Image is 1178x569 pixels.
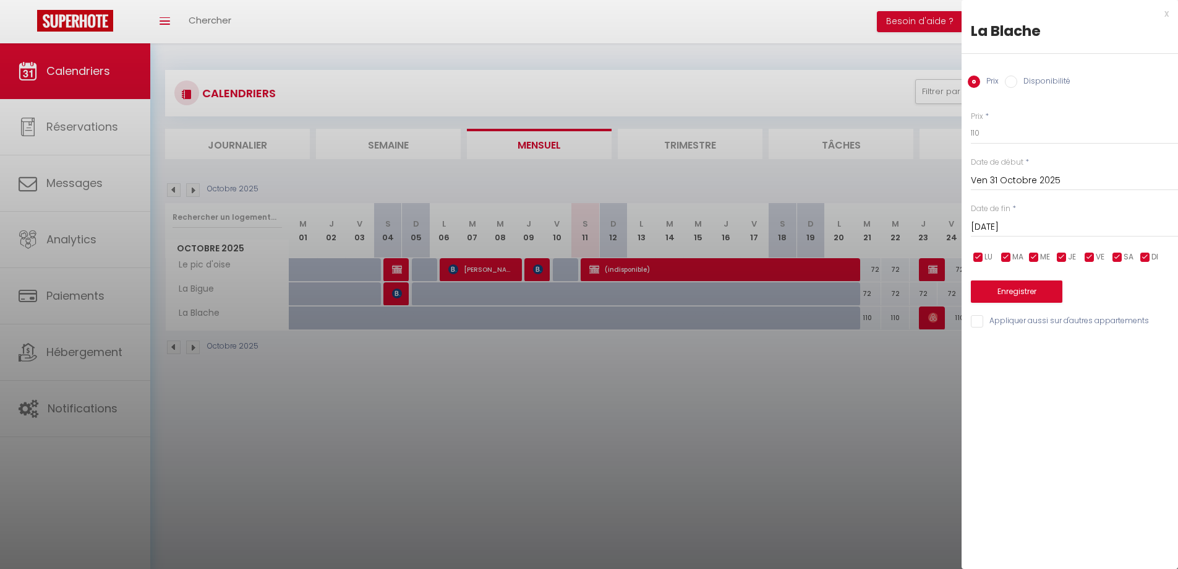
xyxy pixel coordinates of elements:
span: MA [1012,251,1023,263]
label: Prix [971,111,983,123]
label: Date de fin [971,203,1010,215]
span: DI [1151,251,1158,263]
span: VE [1096,251,1104,263]
label: Date de début [971,157,1023,168]
span: JE [1068,251,1076,263]
span: LU [984,251,992,263]
div: x [962,6,1169,21]
span: SA [1124,251,1133,263]
div: La Blache [971,21,1169,41]
label: Prix [980,76,999,89]
button: Enregistrer [971,280,1062,303]
span: ME [1040,251,1050,263]
label: Disponibilité [1017,76,1070,89]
